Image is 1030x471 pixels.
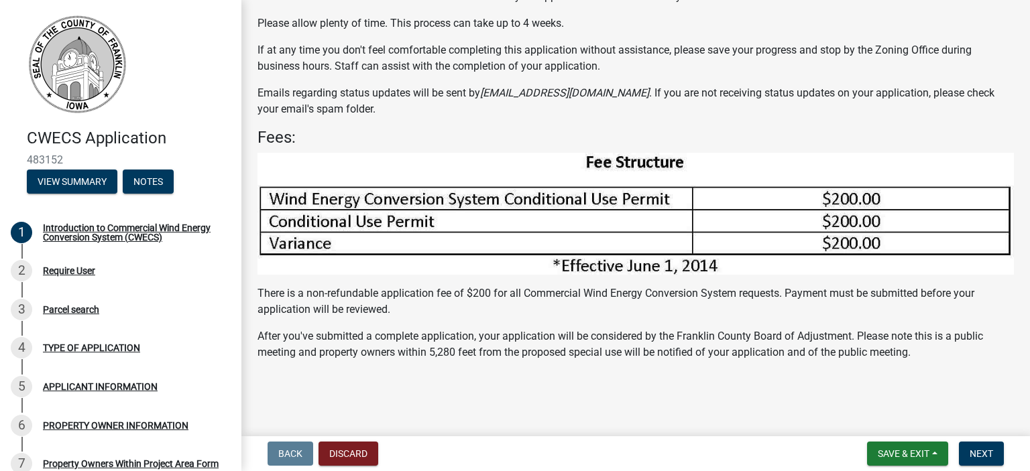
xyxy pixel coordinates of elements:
span: 483152 [27,153,215,166]
button: View Summary [27,170,117,194]
button: Notes [123,170,174,194]
div: TYPE OF APPLICATION [43,343,140,352]
span: Save & Exit [878,448,929,459]
p: Emails regarding status updates will be sent by . If you are not receiving status updates on your... [257,85,1014,117]
i: [EMAIL_ADDRESS][DOMAIN_NAME] [480,86,649,99]
p: After you've submitted a complete application, your application will be considered by the Frankli... [257,328,1014,360]
div: 2 [11,260,32,281]
div: Property Owners Within Project Area Form [43,459,219,468]
div: Introduction to Commercial Wind Energy Conversion System (CWECS) [43,223,220,242]
button: Next [959,442,1004,466]
button: Back [268,442,313,466]
p: There is a non-refundable application fee of $200 for all Commercial Wind Energy Conversion Syste... [257,285,1014,318]
button: Save & Exit [867,442,948,466]
span: Back [278,448,302,459]
h4: CWECS Application [27,129,231,148]
div: 4 [11,337,32,358]
wm-modal-confirm: Summary [27,177,117,188]
div: 6 [11,415,32,436]
p: If at any time you don't feel comfortable completing this application without assistance, please ... [257,42,1014,74]
h4: Fees: [257,128,1014,147]
button: Discard [319,442,378,466]
div: Require User [43,266,95,275]
div: APPLICANT INFORMATION [43,382,158,391]
div: PROPERTY OWNER INFORMATION [43,421,188,430]
img: Fee_Structure_resize_798b475c-4e06-439c-bdcd-1ee777ec0459.jpg [257,153,1014,275]
span: Next [970,448,993,459]
div: 1 [11,222,32,243]
wm-modal-confirm: Notes [123,177,174,188]
div: Parcel search [43,305,99,314]
img: Franklin County, Iowa [27,14,127,115]
div: 3 [11,299,32,320]
p: Please allow plenty of time. This process can take up to 4 weeks. [257,15,1014,31]
div: 5 [11,376,32,397]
